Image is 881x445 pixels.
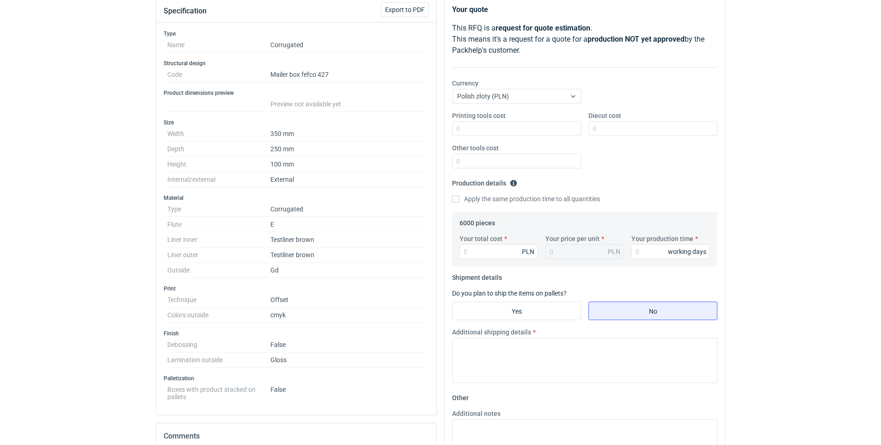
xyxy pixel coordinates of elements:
[270,352,425,368] dd: Gloss
[270,337,425,352] dd: False
[270,37,425,53] dd: Corrugated
[452,194,600,204] label: Apply the same production time to all quantities
[459,234,502,243] label: Your total cost
[452,154,581,168] input: 0
[381,2,429,17] button: Export to PDF
[167,263,270,278] dt: Outside
[270,126,425,142] dd: 350 mm
[270,172,425,187] dd: External
[167,217,270,232] dt: Flute
[385,6,425,13] span: Export to PDF
[270,308,425,323] dd: cmyk
[167,37,270,53] dt: Name
[522,247,534,256] div: PLN
[167,232,270,247] dt: Liner inner
[545,234,600,243] label: Your price per unit
[167,337,270,352] dt: Debossing
[608,247,620,256] div: PLN
[496,24,590,32] strong: request for quote estimation
[167,157,270,172] dt: Height
[452,23,717,56] p: This RFQ is a . This means it's a request for a quote for a by the Packhelp's customer.
[270,232,425,247] dd: Testliner brown
[452,328,531,337] label: Additional shipping details
[164,30,429,37] h3: Type
[588,302,717,320] label: No
[164,285,429,292] h3: Print
[459,216,495,227] legend: 6000 pieces
[164,89,429,97] h3: Product dimensions preview
[631,244,710,259] input: 0
[270,142,425,157] dd: 250 mm
[270,263,425,278] dd: Gd
[270,292,425,308] dd: Offset
[164,60,429,67] h3: Structural design
[167,352,270,368] dt: Lamination outside
[167,172,270,187] dt: Internal/external
[270,202,425,217] dd: Corrugated
[164,330,429,337] h3: Finish
[452,176,517,187] legend: Production details
[167,142,270,157] dt: Depth
[452,5,488,14] strong: Your quote
[452,270,502,281] legend: Shipment details
[452,302,581,320] label: Yes
[452,121,581,136] input: 0
[457,93,509,100] span: Polish złoty (PLN)
[631,234,693,243] label: Your production time
[164,431,429,442] h2: Comments
[164,375,429,382] h3: Palletization
[452,290,567,297] label: Do you plan to ship the items on pallets?
[167,382,270,401] dt: Boxes with product stacked on pallets
[270,382,425,401] dd: False
[270,247,425,263] dd: Testliner brown
[164,194,429,202] h3: Material
[270,67,425,82] dd: Mailer box fefco 427
[452,79,478,88] label: Currency
[167,202,270,217] dt: Type
[452,143,499,153] label: Other tools cost
[167,126,270,142] dt: Width
[167,67,270,82] dt: Code
[164,119,429,126] h3: Size
[167,247,270,263] dt: Liner outer
[452,111,506,120] label: Printing tools cost
[452,390,469,402] legend: Other
[587,35,685,43] strong: production NOT yet approved
[167,292,270,308] dt: Technique
[668,247,706,256] div: working days
[588,111,621,120] label: Diecut cost
[270,217,425,232] dd: E
[459,244,538,259] input: 0
[452,409,501,418] label: Additional notes
[167,308,270,323] dt: Colors outside
[270,100,343,108] span: Preview not available yet.
[270,157,425,172] dd: 100 mm
[588,121,717,136] input: 0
